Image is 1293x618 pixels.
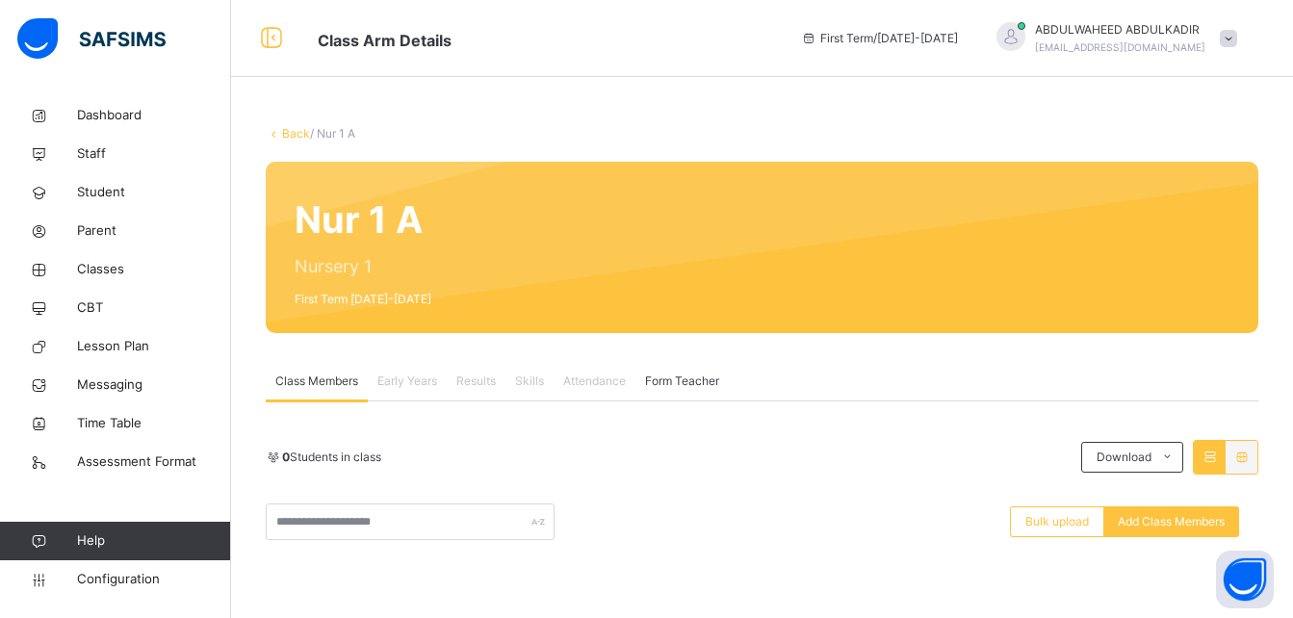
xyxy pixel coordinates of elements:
[318,31,452,50] span: Class Arm Details
[77,531,230,551] span: Help
[77,183,231,202] span: Student
[1035,41,1205,53] span: [EMAIL_ADDRESS][DOMAIN_NAME]
[77,298,231,318] span: CBT
[275,373,358,390] span: Class Members
[1035,21,1205,39] span: ABDULWAHEED ABDULKADIR
[1097,449,1151,466] span: Download
[377,373,437,390] span: Early Years
[77,452,231,472] span: Assessment Format
[456,373,496,390] span: Results
[282,126,310,141] a: Back
[977,21,1247,56] div: ABDULWAHEEDABDULKADIR
[1118,513,1225,530] span: Add Class Members
[645,373,719,390] span: Form Teacher
[17,18,166,59] img: safsims
[77,375,231,395] span: Messaging
[77,144,231,164] span: Staff
[801,30,958,47] span: session/term information
[77,221,231,241] span: Parent
[77,414,231,433] span: Time Table
[1025,513,1089,530] span: Bulk upload
[1216,551,1274,608] button: Open asap
[77,106,231,125] span: Dashboard
[563,373,626,390] span: Attendance
[77,570,230,589] span: Configuration
[515,373,544,390] span: Skills
[282,450,290,464] b: 0
[310,126,355,141] span: / Nur 1 A
[282,449,381,466] span: Students in class
[77,260,231,279] span: Classes
[77,337,231,356] span: Lesson Plan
